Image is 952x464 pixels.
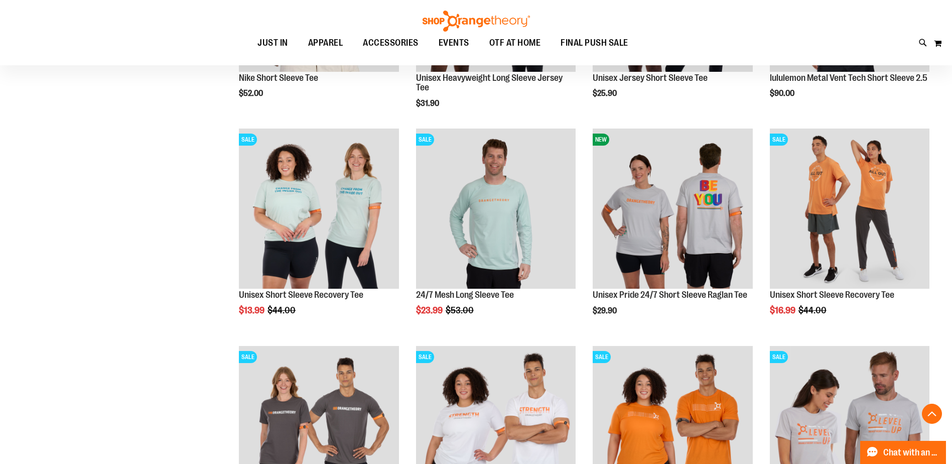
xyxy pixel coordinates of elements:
a: Unisex Pride 24/7 Short Sleeve Raglan Tee [593,290,747,300]
span: SALE [770,351,788,363]
a: Nike Short Sleeve Tee [239,73,318,83]
img: Unisex Short Sleeve Recovery Tee primary image [770,129,929,288]
div: product [765,124,934,340]
span: SALE [416,134,434,146]
a: lululemon Metal Vent Tech Short Sleeve 2.5 [770,73,927,83]
span: $23.99 [416,305,444,315]
span: EVENTS [439,32,469,54]
a: Unisex Short Sleeve Recovery Tee [239,290,363,300]
a: Main of 2024 AUGUST Unisex Short Sleeve Recovery TeeSALE [239,129,398,290]
span: $90.00 [770,89,796,98]
img: Shop Orangetheory [421,11,531,32]
span: OTF AT HOME [489,32,541,54]
img: Unisex Pride 24/7 Short Sleeve Raglan Tee [593,129,752,288]
span: $53.00 [446,305,475,315]
img: Main of 2024 AUGUST Unisex Short Sleeve Recovery Tee [239,129,398,288]
button: Chat with an Expert [860,441,946,464]
span: SALE [593,351,611,363]
a: 24/7 Mesh Long Sleeve Tee [416,290,514,300]
span: $44.00 [798,305,828,315]
div: product [234,124,403,340]
span: $44.00 [267,305,297,315]
img: Main Image of 1457095 [416,129,576,288]
span: FINAL PUSH SALE [561,32,628,54]
span: ACCESSORIES [363,32,419,54]
span: SALE [770,134,788,146]
span: SALE [239,134,257,146]
span: SALE [416,351,434,363]
a: Unisex Pride 24/7 Short Sleeve Raglan TeeNEW [593,129,752,290]
a: Unisex Short Sleeve Recovery Tee primary imageSALE [770,129,929,290]
span: JUST IN [257,32,288,54]
a: Unisex Heavyweight Long Sleeve Jersey Tee [416,73,563,93]
span: SALE [239,351,257,363]
button: Back To Top [922,404,942,424]
span: NEW [593,134,609,146]
span: $25.90 [593,89,618,98]
a: Unisex Jersey Short Sleeve Tee [593,73,708,83]
span: Chat with an Expert [883,448,940,457]
a: Main Image of 1457095SALE [416,129,576,290]
a: Unisex Short Sleeve Recovery Tee [770,290,894,300]
span: $16.99 [770,305,797,315]
span: $13.99 [239,305,266,315]
span: $52.00 [239,89,264,98]
span: $31.90 [416,99,441,108]
span: APPAREL [308,32,343,54]
div: product [588,124,757,340]
span: $29.90 [593,306,618,315]
div: product [411,124,581,340]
